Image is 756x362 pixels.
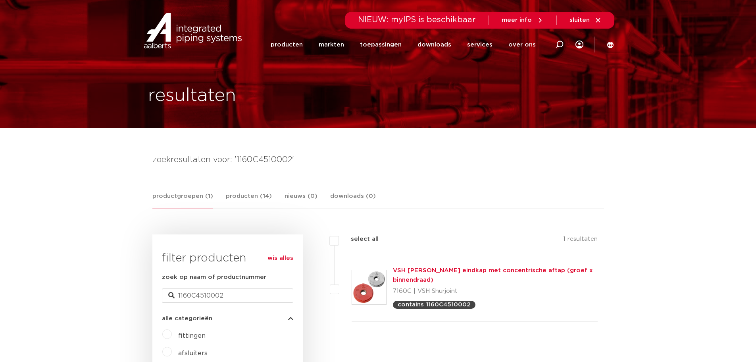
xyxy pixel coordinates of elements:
h3: filter producten [162,250,293,266]
label: zoek op naam of productnummer [162,273,266,282]
a: nieuws (0) [285,192,317,209]
p: contains 1160C4510002 [398,302,471,308]
a: markten [319,29,344,60]
a: wis alles [267,254,293,263]
a: meer info [502,17,544,24]
a: downloads [417,29,451,60]
span: alle categorieën [162,316,212,321]
a: toepassingen [360,29,402,60]
h1: resultaten [148,83,236,108]
a: downloads (0) [330,192,376,209]
a: sluiten [569,17,602,24]
img: Thumbnail for VSH Shurjoint eindkap met concentrische aftap (groef x binnendraad) [352,270,386,304]
a: productgroepen (1) [152,192,213,209]
a: services [467,29,492,60]
button: alle categorieën [162,316,293,321]
div: my IPS [575,36,583,53]
label: select all [339,234,379,244]
input: zoeken [162,288,293,303]
span: sluiten [569,17,590,23]
span: NIEUW: myIPS is beschikbaar [358,16,476,24]
p: 1 resultaten [563,234,598,247]
span: meer info [502,17,532,23]
a: over ons [508,29,536,60]
p: 7160C | VSH Shurjoint [393,285,598,298]
a: producten (14) [226,192,272,209]
a: VSH [PERSON_NAME] eindkap met concentrische aftap (groef x binnendraad) [393,267,593,283]
h4: zoekresultaten voor: '1160C4510002' [152,153,604,166]
nav: Menu [271,29,536,60]
a: afsluiters [178,350,208,356]
a: fittingen [178,333,206,339]
a: producten [271,29,303,60]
